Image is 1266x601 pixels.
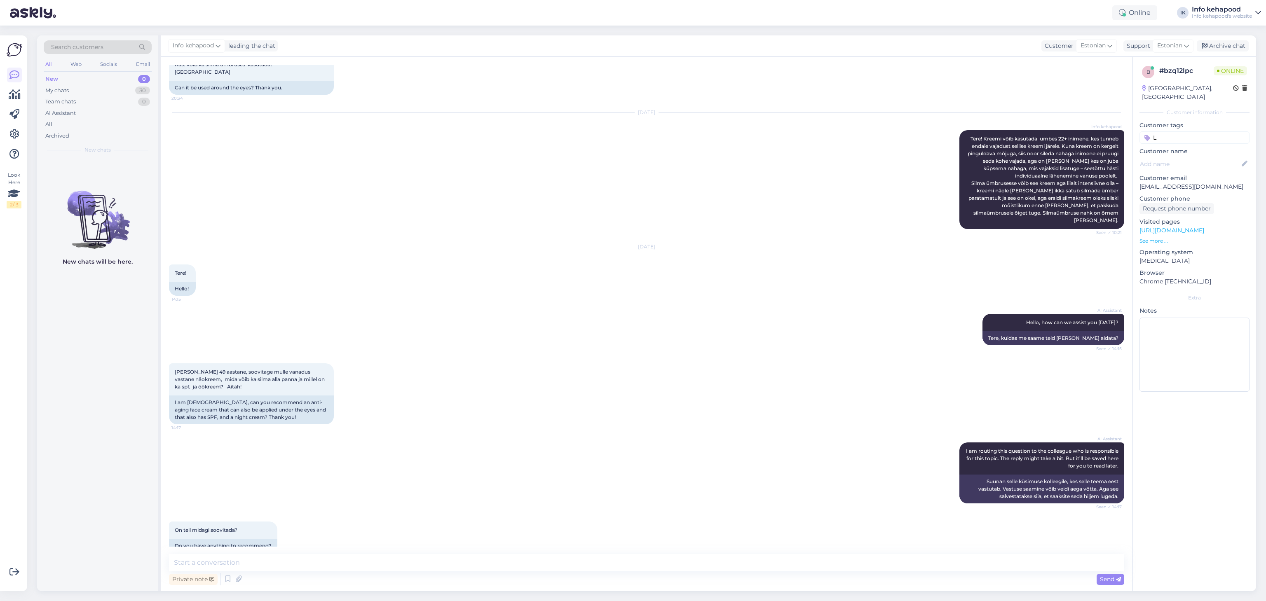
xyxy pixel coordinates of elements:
p: Browser [1139,269,1250,277]
div: Look Here [7,171,21,208]
span: 14:17 [171,425,202,431]
div: I am [DEMOGRAPHIC_DATA], can you recommend an anti-aging face cream that can also be applied unde... [169,395,334,424]
div: [GEOGRAPHIC_DATA], [GEOGRAPHIC_DATA] [1142,84,1233,101]
div: Support [1123,42,1150,50]
input: Add name [1140,159,1240,168]
div: Team chats [45,98,76,106]
div: My chats [45,87,69,95]
span: New chats [84,146,111,154]
div: Do you have anything to recommend? [169,539,277,553]
p: [MEDICAL_DATA] [1139,257,1250,265]
span: b [1146,69,1150,75]
span: Hello, how can we assist you [DATE]? [1026,319,1118,325]
div: 0 [138,98,150,106]
div: leading the chat [225,42,275,50]
div: Suunan selle küsimuse kolleegile, kes selle teema eest vastutab. Vastuse saamine võib veidi aega ... [959,475,1124,503]
div: Can it be used around the eyes? Thank you. [169,81,334,95]
span: [PERSON_NAME] 49 aastane, soovitage mulle vanadus vastane näokreem, mida võib ka silma alla panna... [175,369,326,390]
span: On teil midagi soovitada? [175,527,237,533]
span: AI Assistant [1091,307,1122,313]
div: [DATE] [169,109,1124,116]
p: Customer name [1139,147,1250,156]
span: Info kehapood [173,41,214,50]
span: Seen ✓ 10:21 [1091,229,1122,236]
div: Tere, kuidas me saame teid [PERSON_NAME] aidata? [982,331,1124,345]
div: Customer information [1139,109,1250,116]
img: No chats [37,176,158,250]
div: Extra [1139,294,1250,302]
div: 30 [135,87,150,95]
span: AI Assistant [1091,436,1122,442]
span: Tere! [175,270,186,276]
div: 2 / 3 [7,201,21,208]
p: Customer tags [1139,121,1250,130]
div: Archived [45,132,69,140]
span: Seen ✓ 14:15 [1091,346,1122,352]
p: Notes [1139,306,1250,315]
div: Web [69,59,83,70]
p: [EMAIL_ADDRESS][DOMAIN_NAME] [1139,182,1250,191]
span: Online [1214,66,1247,75]
p: Visited pages [1139,217,1250,226]
div: # bzq12lpc [1159,66,1214,76]
div: Archive chat [1197,40,1249,51]
div: Socials [98,59,119,70]
div: Email [134,59,152,70]
p: Customer email [1139,174,1250,182]
div: New [45,75,58,83]
div: AI Assistant [45,109,76,117]
div: Private note [169,574,218,585]
span: Send [1100,575,1121,583]
a: Info kehapoodInfo kehapood's website [1192,6,1261,19]
span: Tere! Kreemi võib kasutada umbes 22+ inimene, kes tunneb endale vajadust sellise kreemi järele. K... [968,136,1120,223]
span: 14:15 [171,296,202,302]
p: Customer phone [1139,194,1250,203]
div: Customer [1041,42,1074,50]
a: [URL][DOMAIN_NAME] [1139,227,1204,234]
div: Info kehapood's website [1192,13,1252,19]
span: Search customers [51,43,103,51]
div: 0 [138,75,150,83]
div: All [45,120,52,129]
p: New chats will be here. [63,257,133,266]
p: Chrome [TECHNICAL_ID] [1139,277,1250,286]
div: Info kehapood [1192,6,1252,13]
span: Estonian [1157,41,1182,50]
div: Online [1112,5,1157,20]
span: Info kehapood [1091,124,1122,130]
p: Operating system [1139,248,1250,257]
span: I am routing this question to the colleague who is responsible for this topic. The reply might ta... [966,448,1120,469]
span: Estonian [1081,41,1106,50]
div: Request phone number [1139,203,1214,214]
span: Seen ✓ 14:17 [1091,504,1122,510]
input: Add a tag [1139,131,1250,144]
p: See more ... [1139,237,1250,245]
div: Hello! [169,282,196,296]
img: Askly Logo [7,42,22,58]
div: All [44,59,53,70]
div: IK [1177,7,1189,19]
div: [DATE] [169,243,1124,250]
span: 20:34 [171,95,202,101]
